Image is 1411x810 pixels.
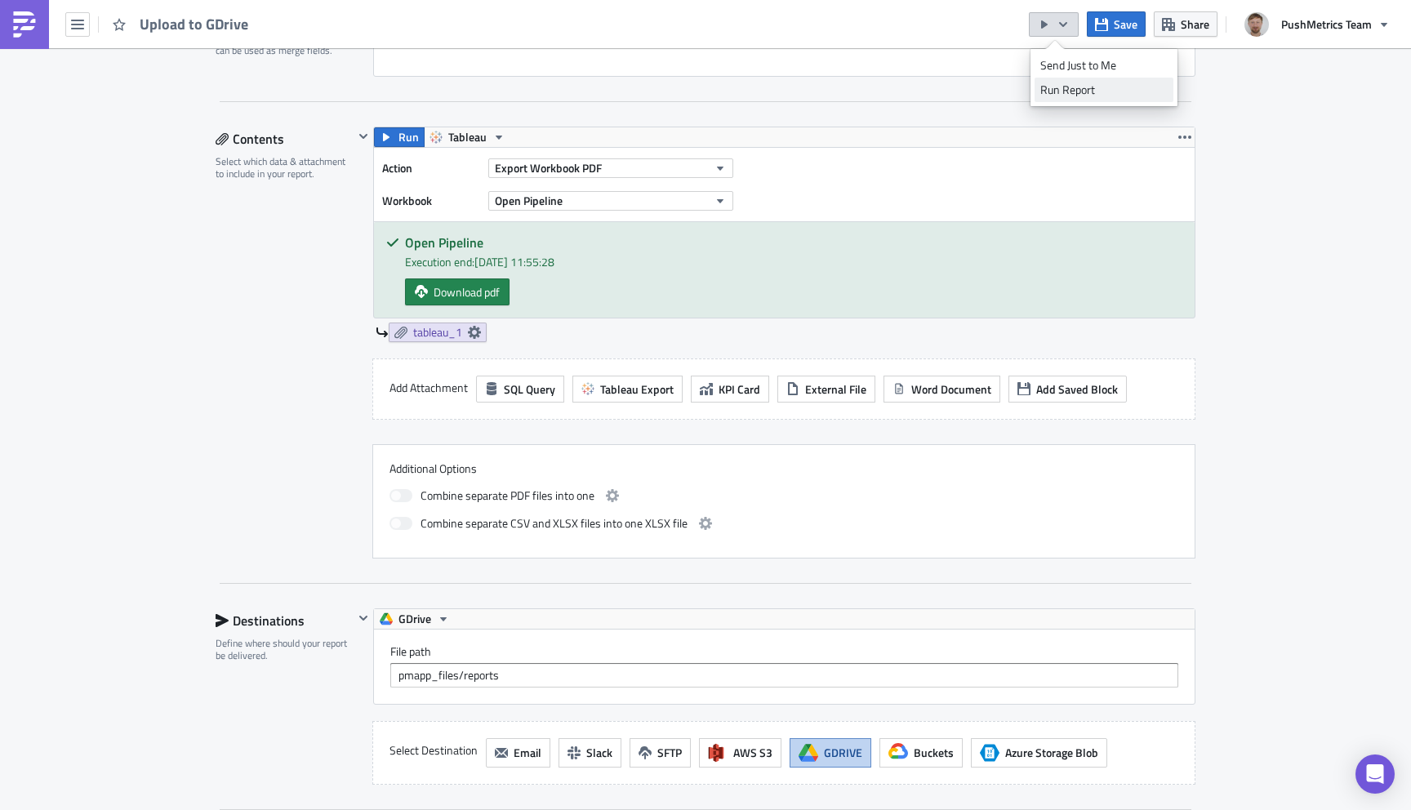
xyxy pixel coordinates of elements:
div: Destinations [216,608,354,633]
span: PushMetrics Team [1281,16,1372,33]
span: Open Pipeline [495,192,563,209]
button: Run [374,127,425,147]
label: Action [382,156,480,180]
button: SQL Query [476,376,564,403]
button: Export Workbook PDF [488,158,733,178]
span: GDRIVE [824,744,862,761]
label: Workbook [382,189,480,213]
span: Save [1114,16,1137,33]
span: Tableau [448,127,487,147]
button: Open Pipeline [488,191,733,211]
div: Run Report [1040,82,1168,98]
button: SFTP [630,738,691,768]
span: AWS S3 [733,744,772,761]
button: Save [1087,11,1146,37]
img: Avatar [1243,11,1271,38]
span: Azure Storage Blob [1005,744,1098,761]
span: Tableau Export [600,381,674,398]
div: Open Intercom Messenger [1355,754,1395,794]
button: GDRIVE [790,738,871,768]
label: Add Attachment [389,376,468,400]
span: External File [805,381,866,398]
button: Word Document [884,376,1000,403]
label: Select Destination [389,738,478,763]
span: Combine separate PDF files into one [421,486,594,505]
label: Additional Options [389,461,1178,476]
button: KPI Card [691,376,769,403]
span: Combine separate CSV and XLSX files into one XLSX file [421,514,688,533]
span: SFTP [657,744,682,761]
button: Tableau [424,127,511,147]
span: tableau_1 [413,325,462,340]
span: Upload to GDrive [140,13,250,35]
button: Hide content [354,127,373,146]
div: Define where should your report be delivered. [216,637,354,662]
span: Share [1181,16,1209,33]
span: Buckets [914,744,954,761]
button: Hide content [354,608,373,628]
button: Slack [559,738,621,768]
button: Add Saved Block [1008,376,1127,403]
button: AWS S3 [699,738,781,768]
button: PushMetrics Team [1235,7,1399,42]
button: Buckets [879,738,963,768]
img: PushMetrics [11,11,38,38]
span: Word Document [911,381,991,398]
span: Add Saved Block [1036,381,1118,398]
span: Azure Storage Blob [980,743,999,763]
button: Tableau Export [572,376,683,403]
a: tableau_1 [389,323,487,342]
div: Contents [216,127,354,151]
button: External File [777,376,875,403]
button: Email [486,738,550,768]
a: Download pdf [405,278,510,305]
span: GDrive [398,609,431,629]
button: Share [1154,11,1217,37]
button: Azure Storage BlobAzure Storage Blob [971,738,1107,768]
h5: Open Pipeline [405,236,1182,249]
div: Send Just to Me [1040,57,1168,73]
div: Execution end: [DATE] 11:55:28 [405,253,1182,270]
div: Select which data & attachment to include in your report. [216,155,354,180]
span: KPI Card [719,381,760,398]
span: Email [514,744,541,761]
button: GDrive [374,609,456,629]
span: Download pdf [434,283,500,300]
label: File path [390,644,1178,659]
span: SQL Query [504,381,555,398]
span: Run [398,127,419,147]
div: Define a list of parameters to iterate over. One report will be generated for each entry. Attribu... [216,7,363,57]
span: Export Workbook PDF [495,159,602,176]
span: Slack [586,744,612,761]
